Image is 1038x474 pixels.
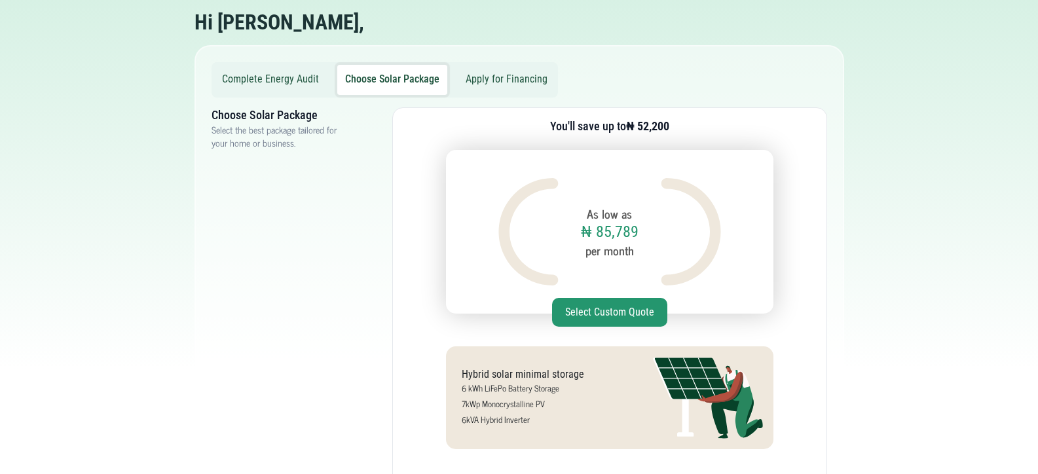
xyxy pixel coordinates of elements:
[462,381,559,395] small: 6 kWh LiFePo Battery Storage
[458,65,555,95] button: Apply for Financing
[212,123,350,149] p: Select the best package tailored for your home or business.
[653,357,763,439] img: Solar system illustration
[626,119,669,133] b: ₦ 52,200
[195,10,364,35] h2: Hi [PERSON_NAME],
[585,242,634,259] small: per month
[212,107,350,123] h3: Choose Solar Package
[550,119,669,134] h3: You'll save up to
[337,65,447,95] button: Choose Solar Package
[462,412,530,426] small: 6kVA Hybrid Inverter
[552,298,667,327] button: Select Custom Quote
[581,223,639,242] h1: ₦ 85,789
[587,205,632,223] small: As low as
[462,397,545,410] small: 7kWp Monocrystalline PV
[498,178,559,285] img: Design asset
[214,65,327,95] button: Complete Energy Audit
[462,368,627,380] h5: Hybrid solar minimal storage
[661,178,721,285] img: Design asset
